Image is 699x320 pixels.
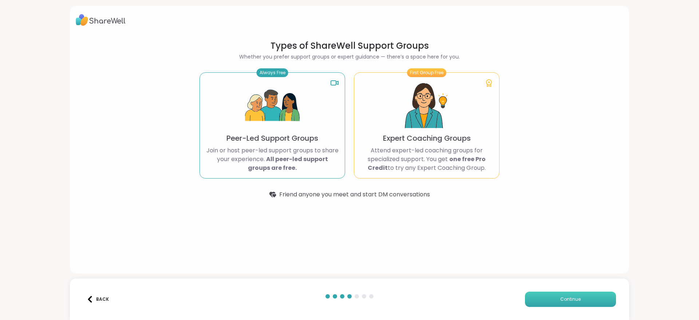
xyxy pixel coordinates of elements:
[83,292,112,307] button: Back
[76,12,126,28] img: ShareWell Logo
[200,40,499,52] h1: Types of ShareWell Support Groups
[226,133,318,143] p: Peer-Led Support Groups
[383,133,471,143] p: Expert Coaching Groups
[257,68,288,77] div: Always Free
[360,146,493,172] p: Attend expert-led coaching groups for specialized support. You get to try any Expert Coaching Group.
[279,190,430,199] span: Friend anyone you meet and start DM conversations
[399,79,454,133] img: Expert Coaching Groups
[245,79,300,133] img: Peer-Led Support Groups
[560,296,581,303] span: Continue
[200,53,499,61] h2: Whether you prefer support groups or expert guidance — there’s a space here for you.
[87,296,109,303] div: Back
[368,155,486,172] b: one free Pro Credit
[525,292,616,307] button: Continue
[407,68,446,77] div: First Group Free
[248,155,328,172] b: All peer-led support groups are free.
[206,146,339,172] p: Join or host peer-led support groups to share your experience.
